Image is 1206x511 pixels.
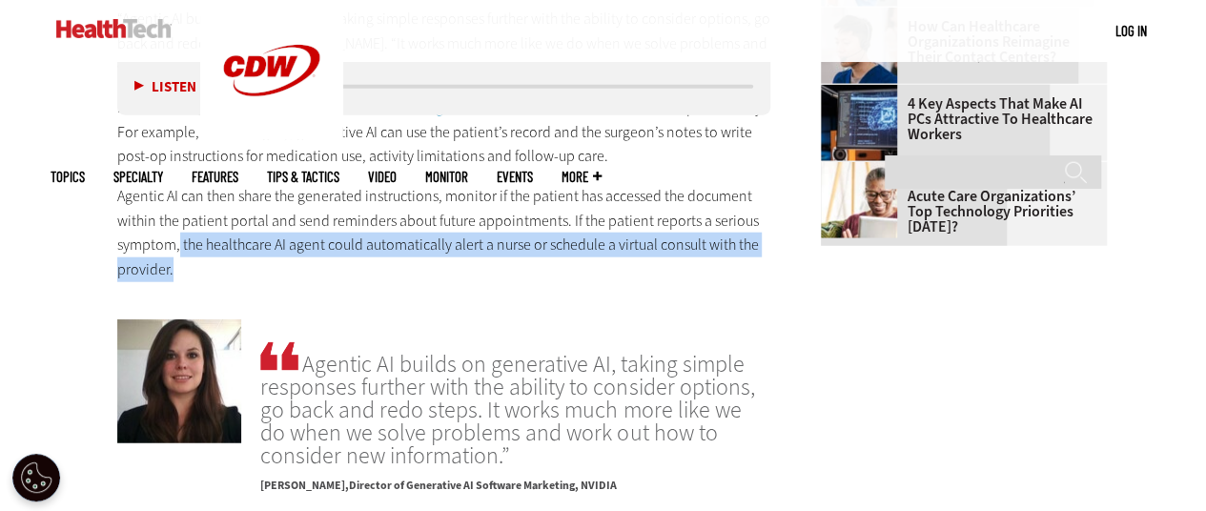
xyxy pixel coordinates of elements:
a: Events [497,170,533,184]
span: Topics [51,170,85,184]
p: Director of Generative AI Software Marketing, NVIDIA [260,467,770,495]
p: Agentic AI can then share the generated instructions, monitor if the patient has accessed the doc... [117,184,771,281]
a: What Are Senior and Post-Acute Care Organizations’ Top Technology Priorities [DATE]? [821,174,1095,235]
img: Older person using tablet [821,162,897,238]
span: [PERSON_NAME] [260,478,349,493]
div: Cookie Settings [12,454,60,501]
a: Features [192,170,238,184]
a: Older person using tablet [821,162,907,177]
span: More [562,170,602,184]
a: Tips & Tactics [267,170,339,184]
button: Open Preferences [12,454,60,501]
img: Amanda Saunders [117,319,241,443]
a: Log in [1115,22,1147,39]
a: Video [368,170,397,184]
span: Specialty [113,170,163,184]
div: User menu [1115,21,1147,41]
a: CDW [200,126,343,146]
img: Home [56,19,172,38]
span: Agentic AI builds on generative AI, taking simple responses further with the ability to consider ... [260,338,770,467]
a: MonITor [425,170,468,184]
